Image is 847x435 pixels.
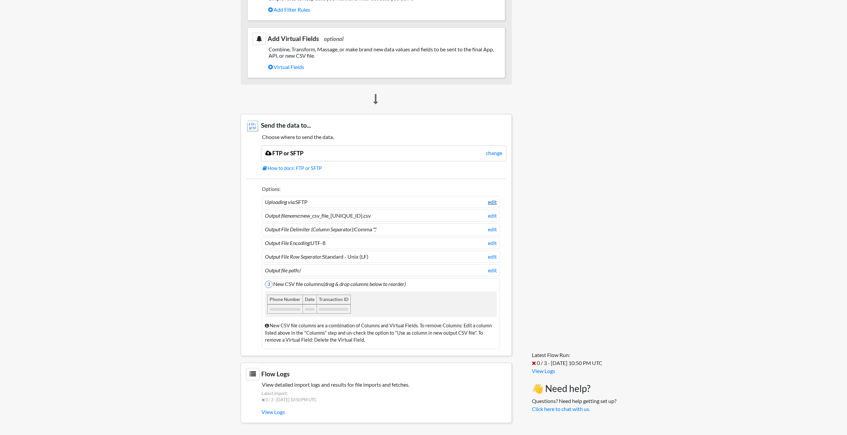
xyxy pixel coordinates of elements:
i: Output File Row Seperator: [265,253,322,260]
a: change [486,149,502,157]
li: SFTP [262,196,500,208]
a: edit [488,266,497,274]
li: / [262,264,500,276]
li: Standard - Unix (LF) [262,251,500,263]
li: Options: [262,186,500,195]
div: Date [303,295,317,304]
h3: Add Virtual Fields [253,33,500,45]
a: View Logs [262,406,507,418]
span: 3 [265,281,273,288]
h3: 👋 Need help? [532,383,616,394]
a: edit [488,253,497,261]
a: Virtual Fields [268,61,500,73]
a: How to docs: FTP or SFTP [263,165,507,172]
a: View Logs [532,368,555,374]
li: new_csv_file_{UNIQUE_ID}.csv [262,210,500,222]
h5: Combine, Transform, Massage, or make brand new data values and fields to be sent to the final App... [253,46,500,59]
i: Output File Delimiter (Column Separator): [265,226,354,232]
p: Questions? Need help getting set up? [532,397,616,413]
i: Output file path: [265,267,299,273]
a: edit [488,212,497,220]
li: UTF-8 [262,237,500,249]
i: Output filename: [265,212,301,219]
div: New CSV file columns are a combination of Columns and Virtual Fields. To remove Columns: Edit a c... [265,319,497,347]
li: Comma "," [262,223,500,235]
img: FTP or SFTP [246,119,259,133]
h3: Flow Logs [246,368,507,380]
i: (drag & drop columns below to reorder) [323,281,406,287]
i: Uploading via: [265,199,296,205]
span: Latest Flow Run: 0 / 3 - [DATE] 10:50 PM UTC [532,352,602,366]
a: Click here to chat with us. [532,406,590,412]
i: Output File Encoding: [265,240,311,246]
span: optional [324,35,343,42]
a: FTP or SFTP [265,150,304,157]
h5: Choose where to send the data. [246,134,507,140]
h3: Send the data to... [246,119,507,133]
div: Phone Number [267,295,303,304]
li: New CSV file columns [262,278,500,349]
iframe: Drift Widget Chat Controller [814,402,839,427]
div: Transaction ID [317,295,351,304]
span: Latest import: 0 / 3 - [DATE] 10:50 PM UTC [246,390,507,406]
a: edit [488,198,497,206]
h5: View detailed import logs and results for file imports and fetches. [246,381,507,388]
a: Add Filter Rules [268,4,500,15]
a: edit [488,225,497,233]
a: edit [488,239,497,247]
